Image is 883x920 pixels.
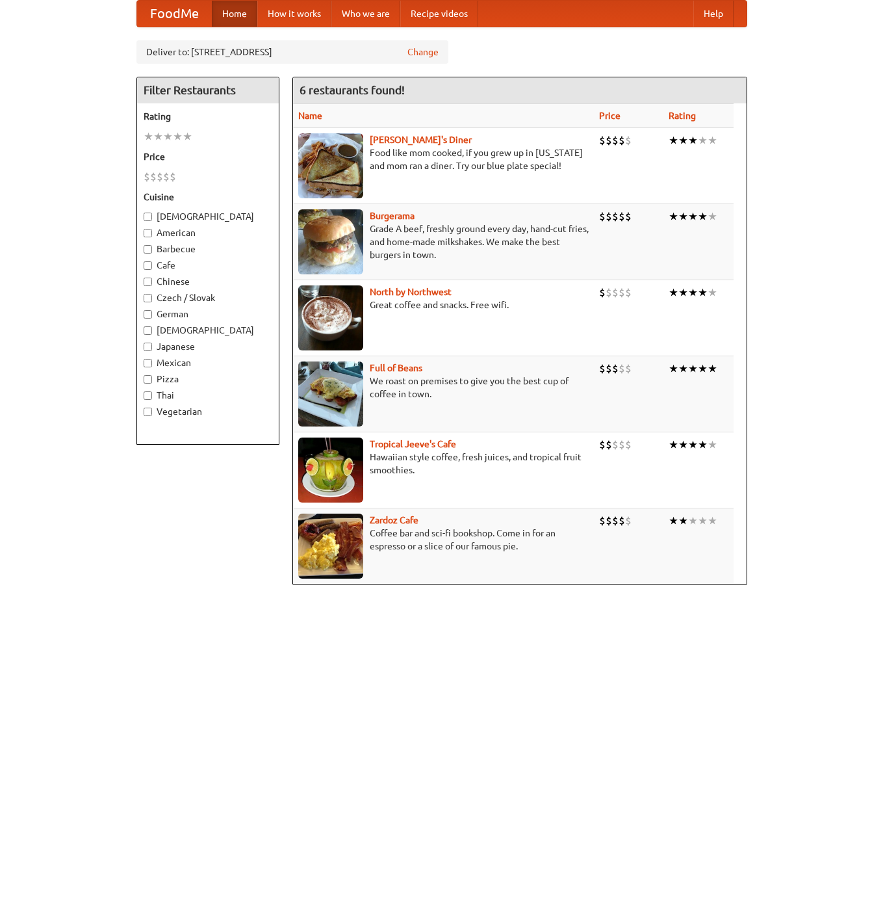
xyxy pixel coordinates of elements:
[300,84,405,96] ng-pluralize: 6 restaurants found!
[144,326,152,335] input: [DEMOGRAPHIC_DATA]
[157,170,163,184] li: $
[144,278,152,286] input: Chinese
[612,438,619,452] li: $
[144,229,152,237] input: American
[144,243,272,256] label: Barbecue
[669,285,678,300] li: ★
[599,438,606,452] li: $
[298,133,363,198] img: sallys.jpg
[612,514,619,528] li: $
[606,133,612,148] li: $
[619,133,625,148] li: $
[144,391,152,400] input: Thai
[669,111,696,121] a: Rating
[669,133,678,148] li: ★
[708,361,717,376] li: ★
[136,40,448,64] div: Deliver to: [STREET_ADDRESS]
[144,191,272,204] h5: Cuisine
[599,285,606,300] li: $
[619,285,625,300] li: $
[678,285,688,300] li: ★
[599,133,606,148] li: $
[144,324,272,337] label: [DEMOGRAPHIC_DATA]
[370,287,452,297] a: North by Northwest
[688,133,698,148] li: ★
[698,133,708,148] li: ★
[619,361,625,376] li: $
[708,209,717,224] li: ★
[150,170,157,184] li: $
[688,209,698,224] li: ★
[298,375,589,401] p: We roast on premises to give you the best cup of coffee in town.
[606,438,612,452] li: $
[693,1,734,27] a: Help
[599,514,606,528] li: $
[678,133,688,148] li: ★
[144,356,272,369] label: Mexican
[144,310,152,319] input: German
[173,129,183,144] li: ★
[163,129,173,144] li: ★
[298,451,589,477] p: Hawaiian style coffee, fresh juices, and tropical fruit smoothies.
[688,285,698,300] li: ★
[678,514,688,528] li: ★
[170,170,176,184] li: $
[625,209,632,224] li: $
[144,210,272,223] label: [DEMOGRAPHIC_DATA]
[144,259,272,272] label: Cafe
[678,209,688,224] li: ★
[370,515,418,525] a: Zardoz Cafe
[144,340,272,353] label: Japanese
[708,133,717,148] li: ★
[298,514,363,579] img: zardoz.jpg
[298,209,363,274] img: burgerama.jpg
[298,298,589,311] p: Great coffee and snacks. Free wifi.
[625,285,632,300] li: $
[370,211,415,221] a: Burgerama
[612,285,619,300] li: $
[144,405,272,418] label: Vegetarian
[183,129,192,144] li: ★
[212,1,257,27] a: Home
[407,46,439,59] a: Change
[678,438,688,452] li: ★
[298,361,363,427] img: beans.jpg
[298,527,589,553] p: Coffee bar and sci-fi bookshop. Come in for an espresso or a slice of our famous pie.
[144,170,150,184] li: $
[370,363,422,373] a: Full of Beans
[144,408,152,416] input: Vegetarian
[612,209,619,224] li: $
[144,373,272,386] label: Pizza
[144,213,152,221] input: [DEMOGRAPHIC_DATA]
[619,438,625,452] li: $
[144,261,152,270] input: Cafe
[298,111,322,121] a: Name
[619,514,625,528] li: $
[599,209,606,224] li: $
[606,361,612,376] li: $
[298,146,589,172] p: Food like mom cooked, if you grew up in [US_STATE] and mom ran a diner. Try our blue plate special!
[144,294,152,302] input: Czech / Slovak
[370,135,472,145] a: [PERSON_NAME]'s Diner
[144,359,152,367] input: Mexican
[298,438,363,503] img: jeeves.jpg
[698,438,708,452] li: ★
[144,343,152,351] input: Japanese
[606,209,612,224] li: $
[257,1,331,27] a: How it works
[708,285,717,300] li: ★
[606,514,612,528] li: $
[698,514,708,528] li: ★
[625,361,632,376] li: $
[144,275,272,288] label: Chinese
[144,308,272,321] label: German
[144,110,272,123] h5: Rating
[163,170,170,184] li: $
[698,361,708,376] li: ★
[137,1,212,27] a: FoodMe
[669,438,678,452] li: ★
